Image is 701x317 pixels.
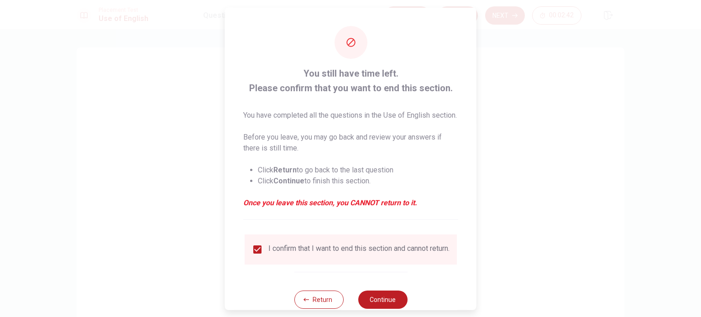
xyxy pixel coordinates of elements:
span: You still have time left. Please confirm that you want to end this section. [243,66,458,95]
div: I confirm that I want to end this section and cannot return. [268,244,450,255]
strong: Return [273,165,297,174]
li: Click to go back to the last question [258,164,458,175]
em: Once you leave this section, you CANNOT return to it. [243,197,458,208]
p: Before you leave, you may go back and review your answers if there is still time. [243,131,458,153]
button: Continue [358,290,407,308]
button: Return [294,290,343,308]
p: You have completed all the questions in the Use of English section. [243,109,458,120]
li: Click to finish this section. [258,175,458,186]
strong: Continue [273,176,304,185]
